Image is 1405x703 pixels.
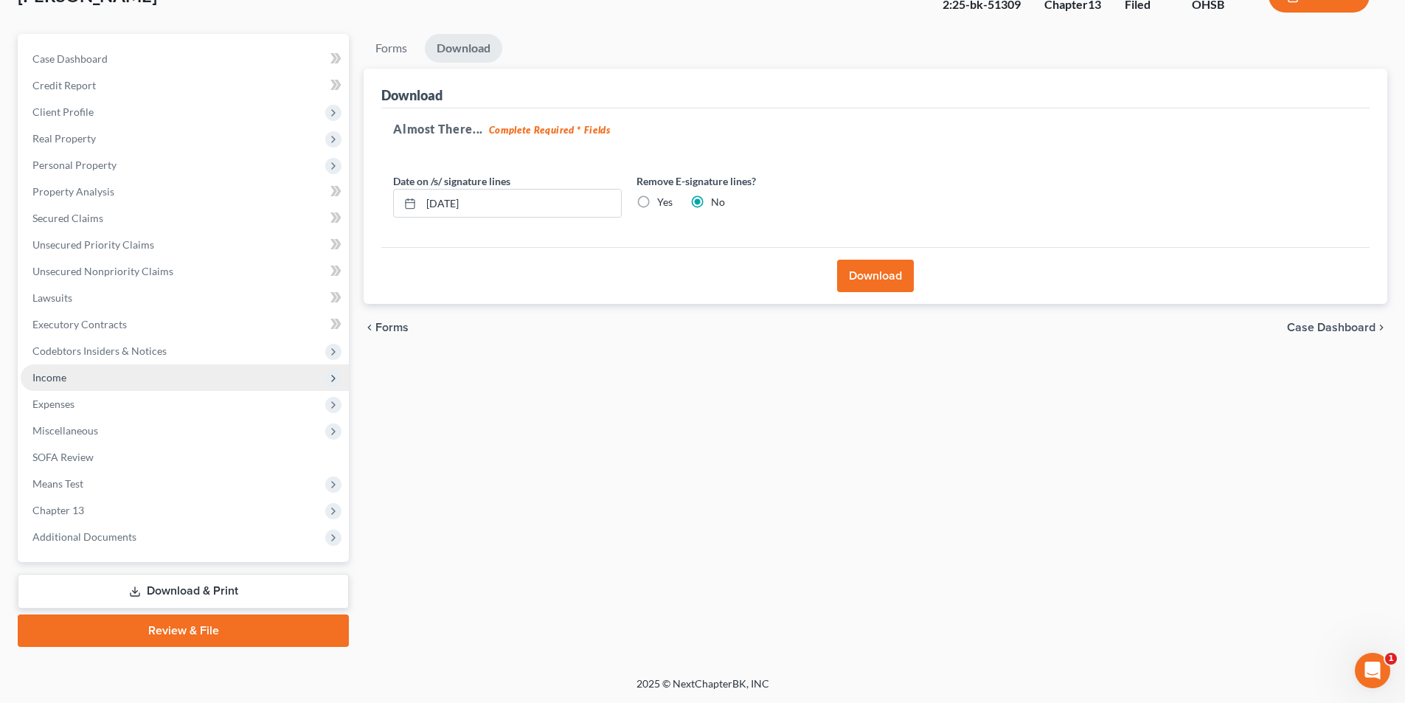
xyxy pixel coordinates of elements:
[21,46,349,72] a: Case Dashboard
[32,477,83,490] span: Means Test
[21,258,349,285] a: Unsecured Nonpriority Claims
[657,195,673,209] label: Yes
[18,614,349,647] a: Review & File
[711,195,725,209] label: No
[21,179,349,205] a: Property Analysis
[375,322,409,333] span: Forms
[32,291,72,304] span: Lawsuits
[32,238,154,251] span: Unsecured Priority Claims
[32,398,74,410] span: Expenses
[21,444,349,471] a: SOFA Review
[425,34,502,63] a: Download
[21,311,349,338] a: Executory Contracts
[32,451,94,463] span: SOFA Review
[1287,322,1387,333] a: Case Dashboard chevron_right
[393,120,1358,138] h5: Almost There...
[32,504,84,516] span: Chapter 13
[32,79,96,91] span: Credit Report
[32,530,136,543] span: Additional Documents
[18,574,349,609] a: Download & Print
[32,344,167,357] span: Codebtors Insiders & Notices
[364,322,375,333] i: chevron_left
[32,265,173,277] span: Unsecured Nonpriority Claims
[1385,653,1397,665] span: 1
[837,260,914,292] button: Download
[364,322,429,333] button: chevron_left Forms
[32,212,103,224] span: Secured Claims
[32,185,114,198] span: Property Analysis
[21,232,349,258] a: Unsecured Priority Claims
[32,371,66,384] span: Income
[32,159,117,171] span: Personal Property
[421,190,621,218] input: MM/DD/YYYY
[636,173,865,189] label: Remove E-signature lines?
[21,72,349,99] a: Credit Report
[32,132,96,145] span: Real Property
[21,285,349,311] a: Lawsuits
[364,34,419,63] a: Forms
[393,173,510,189] label: Date on /s/ signature lines
[32,318,127,330] span: Executory Contracts
[489,124,611,136] strong: Complete Required * Fields
[32,424,98,437] span: Miscellaneous
[32,52,108,65] span: Case Dashboard
[1375,322,1387,333] i: chevron_right
[1287,322,1375,333] span: Case Dashboard
[381,86,443,104] div: Download
[282,676,1123,703] div: 2025 © NextChapterBK, INC
[21,205,349,232] a: Secured Claims
[1355,653,1390,688] iframe: Intercom live chat
[32,105,94,118] span: Client Profile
